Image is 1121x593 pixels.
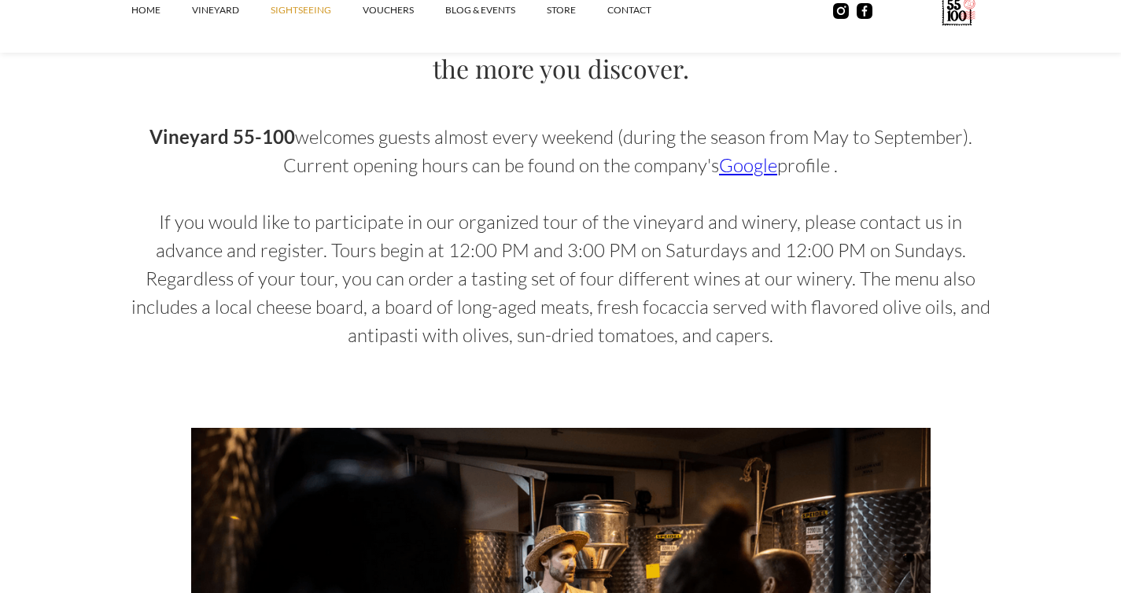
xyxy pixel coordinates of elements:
[192,4,239,16] font: vineyard
[283,125,972,177] font: welcomes guests almost every weekend (during the season from May to September). Current opening h...
[149,125,295,148] font: Vineyard 55-100
[777,153,838,177] font: profile .
[607,4,651,16] font: contact
[719,153,777,177] a: Google
[363,4,414,16] font: vouchers
[131,4,160,16] font: Home
[433,51,689,85] font: the more you discover.
[547,4,576,16] font: STORE
[271,4,331,16] font: SIGHTSEEING
[131,210,990,347] font: If you would like to participate in our organized tour of the vineyard and winery, please contact...
[445,4,515,16] font: Blog & Events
